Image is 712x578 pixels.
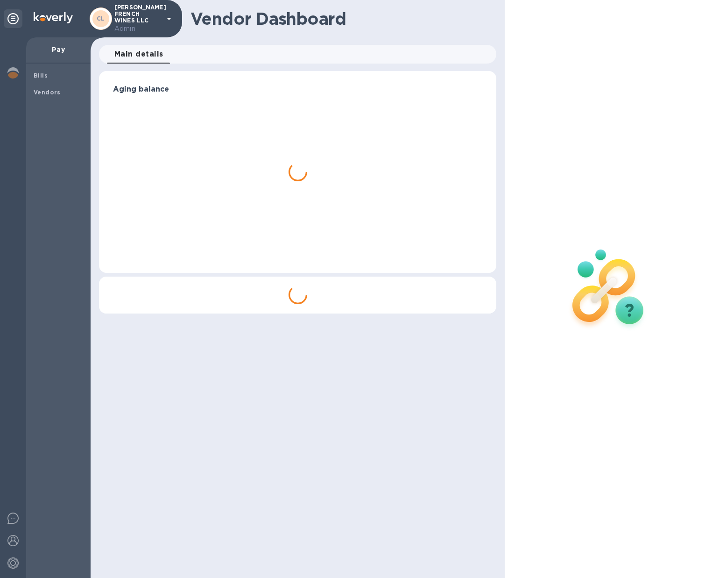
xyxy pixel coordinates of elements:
b: Bills [34,72,48,79]
h3: Aging balance [113,85,482,94]
p: Admin [114,24,161,34]
p: [PERSON_NAME] FRENCH WINES LLC [114,4,161,34]
b: CL [97,15,105,22]
span: Main details [114,48,163,61]
h1: Vendor Dashboard [190,9,490,29]
div: Unpin categories [4,9,22,28]
b: Vendors [34,89,61,96]
img: Logo [34,12,73,23]
p: Pay [34,45,83,54]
